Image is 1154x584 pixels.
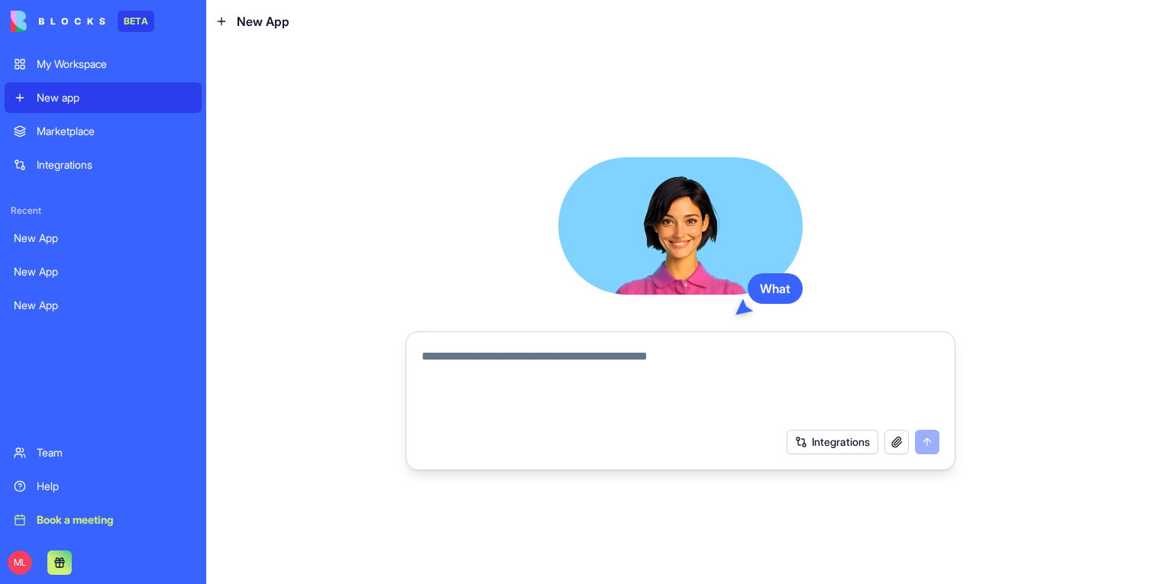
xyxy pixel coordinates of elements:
[5,437,202,468] a: Team
[37,56,192,72] div: My Workspace
[37,445,192,460] div: Team
[748,273,803,304] div: What
[14,264,192,279] div: New App
[5,82,202,113] a: New app
[5,49,202,79] a: My Workspace
[5,505,202,535] a: Book a meeting
[37,124,192,139] div: Marketplace
[5,150,202,180] a: Integrations
[5,116,202,147] a: Marketplace
[5,257,202,287] a: New App
[5,471,202,502] a: Help
[14,231,192,246] div: New App
[118,11,154,32] div: BETA
[37,479,192,494] div: Help
[37,157,192,173] div: Integrations
[8,550,32,575] span: ML
[37,512,192,528] div: Book a meeting
[5,290,202,321] a: New App
[11,11,154,32] a: BETA
[5,223,202,253] a: New App
[37,90,192,105] div: New app
[237,12,289,31] span: New App
[14,298,192,313] div: New App
[11,11,105,32] img: logo
[5,205,202,217] span: Recent
[787,430,878,454] button: Integrations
